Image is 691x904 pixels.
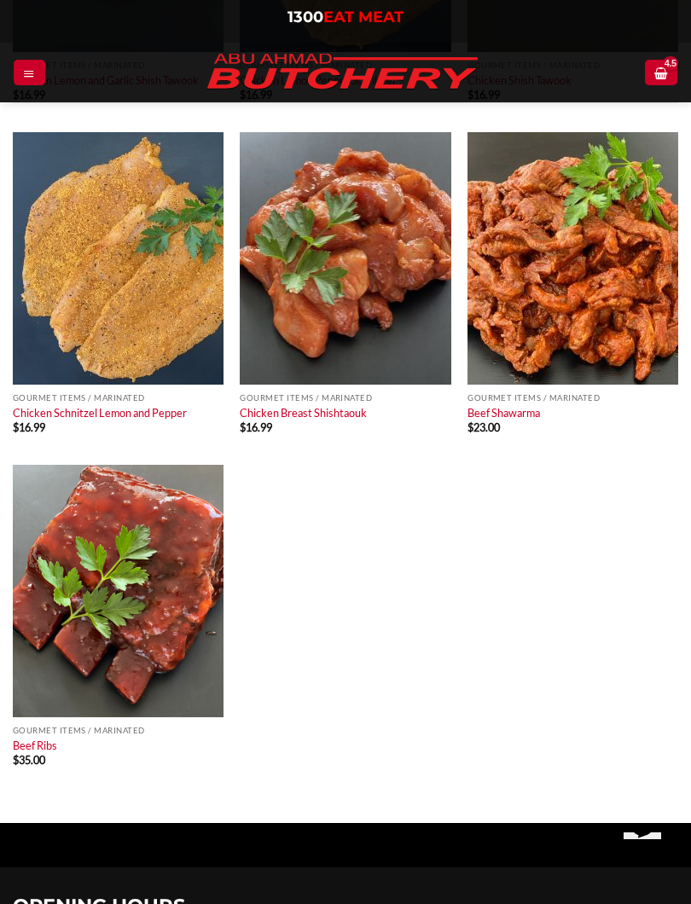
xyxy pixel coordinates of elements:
[287,8,323,26] span: 1300
[467,420,473,434] span: $
[13,406,187,420] a: Chicken Schnitzel Lemon and Pepper
[323,8,404,26] span: EAT MEAT
[13,420,45,434] bdi: 16.99
[240,420,272,434] bdi: 16.99
[467,420,500,434] bdi: 23.00
[617,832,674,887] iframe: chat widget
[13,753,19,767] span: $
[467,132,678,385] img: Beef Shawarma
[193,43,491,102] img: Abu Ahmad Butchery
[240,420,246,434] span: $
[13,753,45,767] bdi: 35.00
[467,393,678,403] p: Gourmet Items / Marinated
[240,393,450,403] p: Gourmet Items / Marinated
[13,726,224,735] p: Gourmet Items / Marinated
[13,739,57,752] a: Beef Ribs
[240,406,367,420] a: Chicken Breast Shishtaouk
[13,132,224,385] img: Chicken_Lemon_Pepper_Schnitzel
[645,60,676,84] a: View cart
[13,465,224,717] img: Beef Ribs
[14,60,44,84] a: Menu
[467,406,540,420] a: Beef Shawarma
[13,420,19,434] span: $
[287,8,404,26] a: 1300EAT MEAT
[13,393,224,403] p: Gourmet Items / Marinated
[240,132,450,385] img: Chicken_Breast_Shishtaouk (per 1Kg)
